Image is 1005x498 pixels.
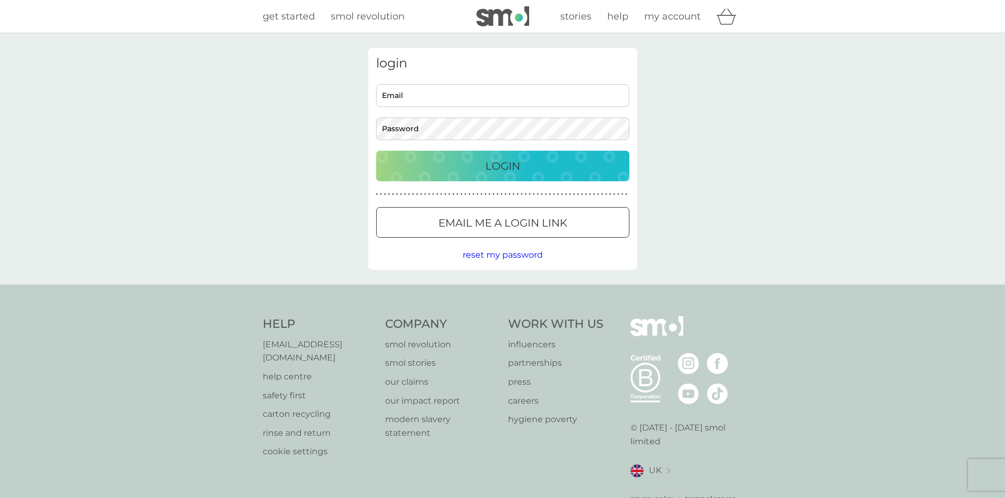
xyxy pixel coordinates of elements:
[607,9,628,24] a: help
[331,9,405,24] a: smol revolution
[385,338,497,351] a: smol revolution
[476,192,478,197] p: ●
[621,192,624,197] p: ●
[508,338,604,351] p: influencers
[485,158,520,174] p: Login
[678,353,699,374] img: visit the smol Instagram page
[424,192,426,197] p: ●
[649,464,662,477] span: UK
[452,192,454,197] p: ●
[384,192,386,197] p: ●
[461,192,463,197] p: ●
[630,316,683,352] img: smol
[560,11,591,22] span: stories
[505,192,507,197] p: ●
[385,394,497,408] a: our impact report
[565,192,567,197] p: ●
[444,192,446,197] p: ●
[441,192,443,197] p: ●
[553,192,555,197] p: ●
[601,192,604,197] p: ●
[438,214,567,231] p: Email me a login link
[585,192,587,197] p: ●
[508,394,604,408] a: careers
[644,9,701,24] a: my account
[400,192,402,197] p: ●
[263,445,375,458] a: cookie settings
[263,426,375,440] a: rinse and return
[521,192,523,197] p: ●
[404,192,406,197] p: ●
[463,250,543,260] span: reset my password
[577,192,579,197] p: ●
[388,192,390,197] p: ●
[560,9,591,24] a: stories
[396,192,398,197] p: ●
[597,192,599,197] p: ●
[432,192,434,197] p: ●
[263,316,375,333] h4: Help
[376,151,629,181] button: Login
[630,421,743,448] p: © [DATE] - [DATE] smol limited
[508,375,604,389] p: press
[605,192,607,197] p: ●
[625,192,627,197] p: ●
[416,192,418,197] p: ●
[489,192,491,197] p: ●
[464,192,466,197] p: ●
[463,248,543,262] button: reset my password
[509,192,511,197] p: ●
[508,316,604,333] h4: Work With Us
[513,192,515,197] p: ●
[263,407,375,421] a: carton recycling
[549,192,551,197] p: ●
[716,6,743,27] div: basket
[589,192,591,197] p: ●
[569,192,571,197] p: ●
[508,413,604,426] a: hygiene poverty
[573,192,575,197] p: ●
[385,375,497,389] a: our claims
[263,9,315,24] a: get started
[436,192,438,197] p: ●
[630,464,644,477] img: UK flag
[707,353,728,374] img: visit the smol Facebook page
[541,192,543,197] p: ●
[593,192,595,197] p: ●
[376,192,378,197] p: ●
[493,192,495,197] p: ●
[476,6,529,26] img: smol
[385,413,497,440] p: modern slavery statement
[428,192,430,197] p: ●
[707,383,728,404] img: visit the smol Tiktok page
[508,356,604,370] p: partnerships
[412,192,414,197] p: ●
[380,192,382,197] p: ●
[263,11,315,22] span: get started
[456,192,458,197] p: ●
[667,468,670,474] img: select a new location
[516,192,519,197] p: ●
[408,192,410,197] p: ●
[331,11,405,22] span: smol revolution
[263,389,375,403] a: safety first
[468,192,471,197] p: ●
[607,11,628,22] span: help
[561,192,563,197] p: ●
[263,370,375,384] a: help centre
[392,192,394,197] p: ●
[529,192,531,197] p: ●
[496,192,499,197] p: ●
[473,192,475,197] p: ●
[385,356,497,370] a: smol stories
[481,192,483,197] p: ●
[448,192,451,197] p: ●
